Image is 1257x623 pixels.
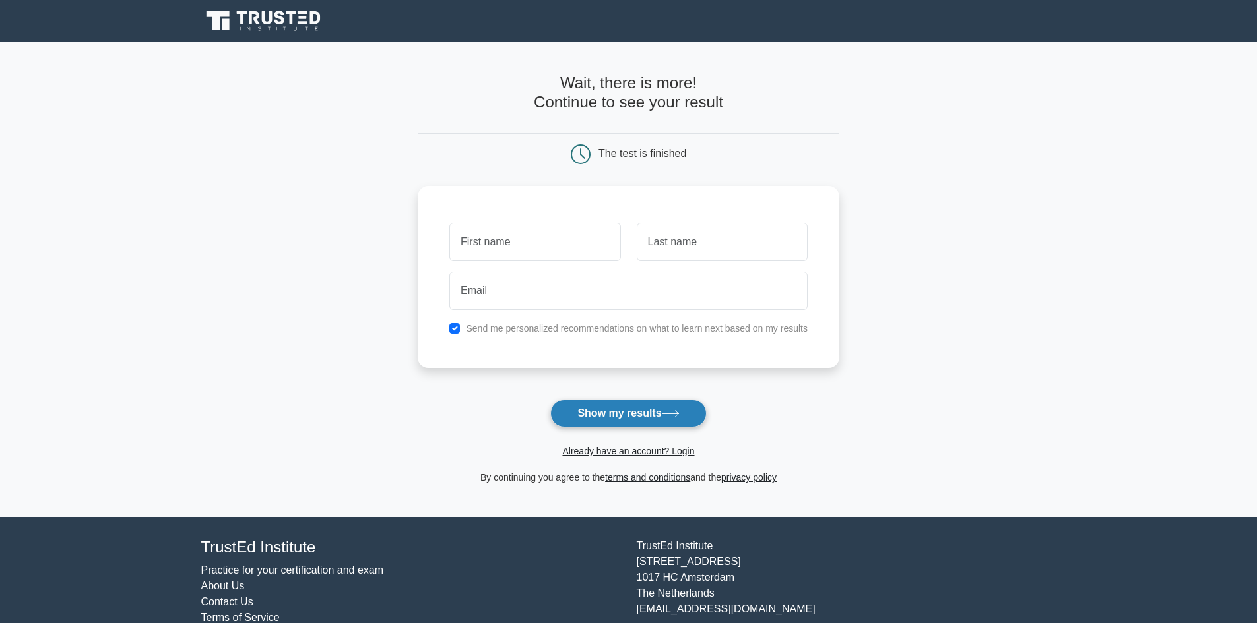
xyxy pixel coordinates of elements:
[201,580,245,591] a: About Us
[201,612,280,623] a: Terms of Service
[721,472,777,483] a: privacy policy
[605,472,690,483] a: terms and conditions
[637,223,808,261] input: Last name
[201,564,384,576] a: Practice for your certification and exam
[410,469,847,485] div: By continuing you agree to the and the
[449,223,620,261] input: First name
[201,596,253,607] a: Contact Us
[449,272,808,310] input: Email
[418,74,839,112] h4: Wait, there is more! Continue to see your result
[550,400,706,427] button: Show my results
[466,323,808,334] label: Send me personalized recommendations on what to learn next based on my results
[562,446,694,456] a: Already have an account? Login
[201,538,621,557] h4: TrustEd Institute
[598,148,686,159] div: The test is finished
